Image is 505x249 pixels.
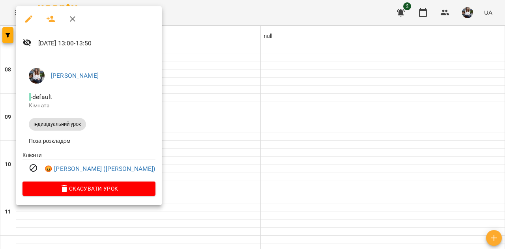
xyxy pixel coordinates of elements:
p: Кімната [29,102,149,110]
span: Скасувати Урок [29,184,149,193]
span: - default [29,93,54,101]
span: індивідуальний урок [29,121,86,128]
li: Поза розкладом [22,134,155,148]
ul: Клієнти [22,151,155,182]
button: Скасувати Урок [22,182,155,196]
a: 😡 [PERSON_NAME] ([PERSON_NAME]) [45,164,155,174]
svg: Візит скасовано [29,163,38,173]
p: [DATE] 13:00 - 13:50 [38,39,155,48]
a: [PERSON_NAME] [51,72,99,79]
img: f3607268c58c4d4509d1a71c234b9640.jpg [29,68,45,84]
